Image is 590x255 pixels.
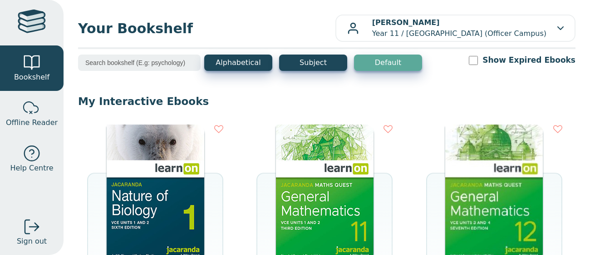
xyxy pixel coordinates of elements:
span: Offline Reader [6,117,58,128]
span: Your Bookshelf [78,18,335,39]
button: Default [354,55,422,71]
button: Subject [279,55,347,71]
button: [PERSON_NAME]Year 11 / [GEOGRAPHIC_DATA] (Officer Campus) [335,15,575,42]
label: Show Expired Ebooks [482,55,575,66]
span: Bookshelf [14,72,49,83]
p: My Interactive Ebooks [78,95,575,108]
input: Search bookshelf (E.g: psychology) [78,55,201,71]
p: Year 11 / [GEOGRAPHIC_DATA] (Officer Campus) [372,17,546,39]
span: Help Centre [10,163,53,174]
b: [PERSON_NAME] [372,18,440,27]
button: Alphabetical [204,55,272,71]
span: Sign out [17,236,47,247]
